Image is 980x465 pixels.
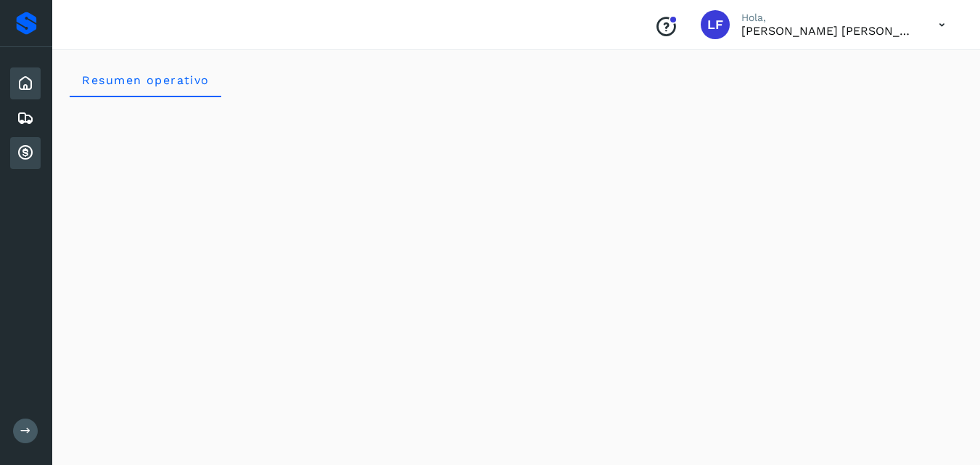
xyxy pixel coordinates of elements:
div: Inicio [10,67,41,99]
p: Hola, [741,12,915,24]
p: Luis Felipe Salamanca Lopez [741,24,915,38]
span: Resumen operativo [81,73,210,87]
div: Cuentas por cobrar [10,137,41,169]
div: Embarques [10,102,41,134]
